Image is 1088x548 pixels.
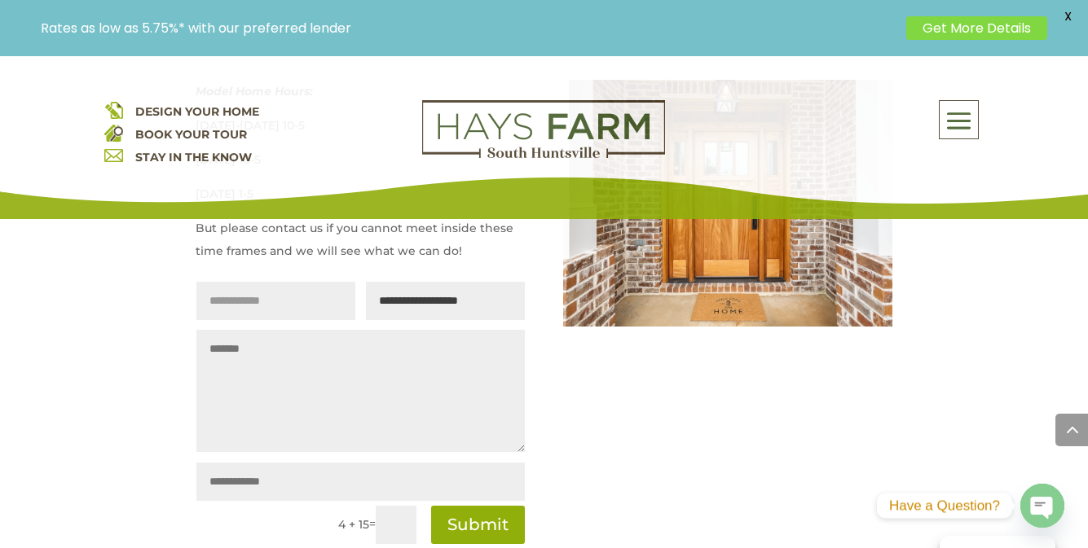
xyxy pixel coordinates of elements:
[338,517,369,532] span: 4 + 15
[422,100,665,159] img: Logo
[135,104,259,119] a: DESIGN YOUR HOME
[1055,4,1080,28] span: X
[135,150,252,164] a: STAY IN THE KNOW
[41,20,898,36] p: Rates as low as 5.75%* with our preferred lender
[135,127,247,142] a: BOOK YOUR TOUR
[431,506,525,544] button: Submit
[104,100,123,119] img: design your home
[331,506,416,544] p: =
[422,147,665,162] a: hays farm homes huntsville development
[906,16,1047,40] a: Get More Details
[104,123,123,142] img: book your home tour
[196,217,525,262] p: But please contact us if you cannot meet inside these time frames and we will see what we can do!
